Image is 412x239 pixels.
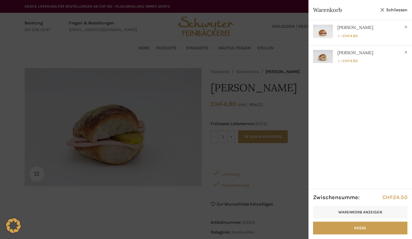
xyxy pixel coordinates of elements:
[380,6,407,14] a: Schliessen
[313,6,377,14] span: Warenkorb
[313,222,407,234] a: Kasse
[313,206,407,219] a: Warenkorb anzeigen
[308,20,412,42] a: Anzeigen
[403,49,409,55] a: Bürli Fleischkäse aus dem Warenkorb entfernen
[403,24,409,30] a: Bürli Salami aus dem Warenkorb entfernen
[313,194,360,201] strong: Zwischensumme:
[382,194,407,201] bdi: 24.50
[382,194,393,201] span: CHF
[308,45,412,68] a: Anzeigen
